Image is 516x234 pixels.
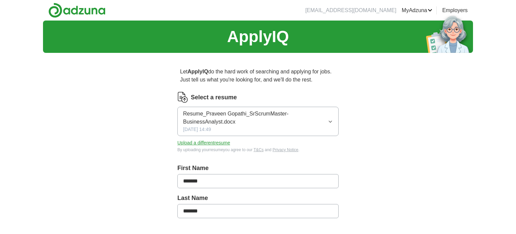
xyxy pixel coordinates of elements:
img: CV Icon [177,92,188,103]
a: T&Cs [254,147,264,152]
img: Adzuna logo [48,3,105,18]
label: Select a resume [191,93,237,102]
a: MyAdzuna [402,6,433,14]
div: By uploading your resume you agree to our and . [177,147,339,153]
span: Resume_Praveen Gopathi_SrScrumMaster-BusinessAnalyst.docx [183,110,328,126]
strong: ApplyIQ [187,69,208,74]
button: Resume_Praveen Gopathi_SrScrumMaster-BusinessAnalyst.docx[DATE] 14:49 [177,107,339,136]
button: Upload a differentresume [177,139,230,146]
label: Last Name [177,194,339,203]
p: Let do the hard work of searching and applying for jobs. Just tell us what you're looking for, an... [177,65,339,87]
label: First Name [177,164,339,173]
a: Employers [442,6,468,14]
span: [DATE] 14:49 [183,126,211,133]
h1: ApplyIQ [227,25,289,49]
li: [EMAIL_ADDRESS][DOMAIN_NAME] [305,6,396,14]
a: Privacy Notice [272,147,298,152]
